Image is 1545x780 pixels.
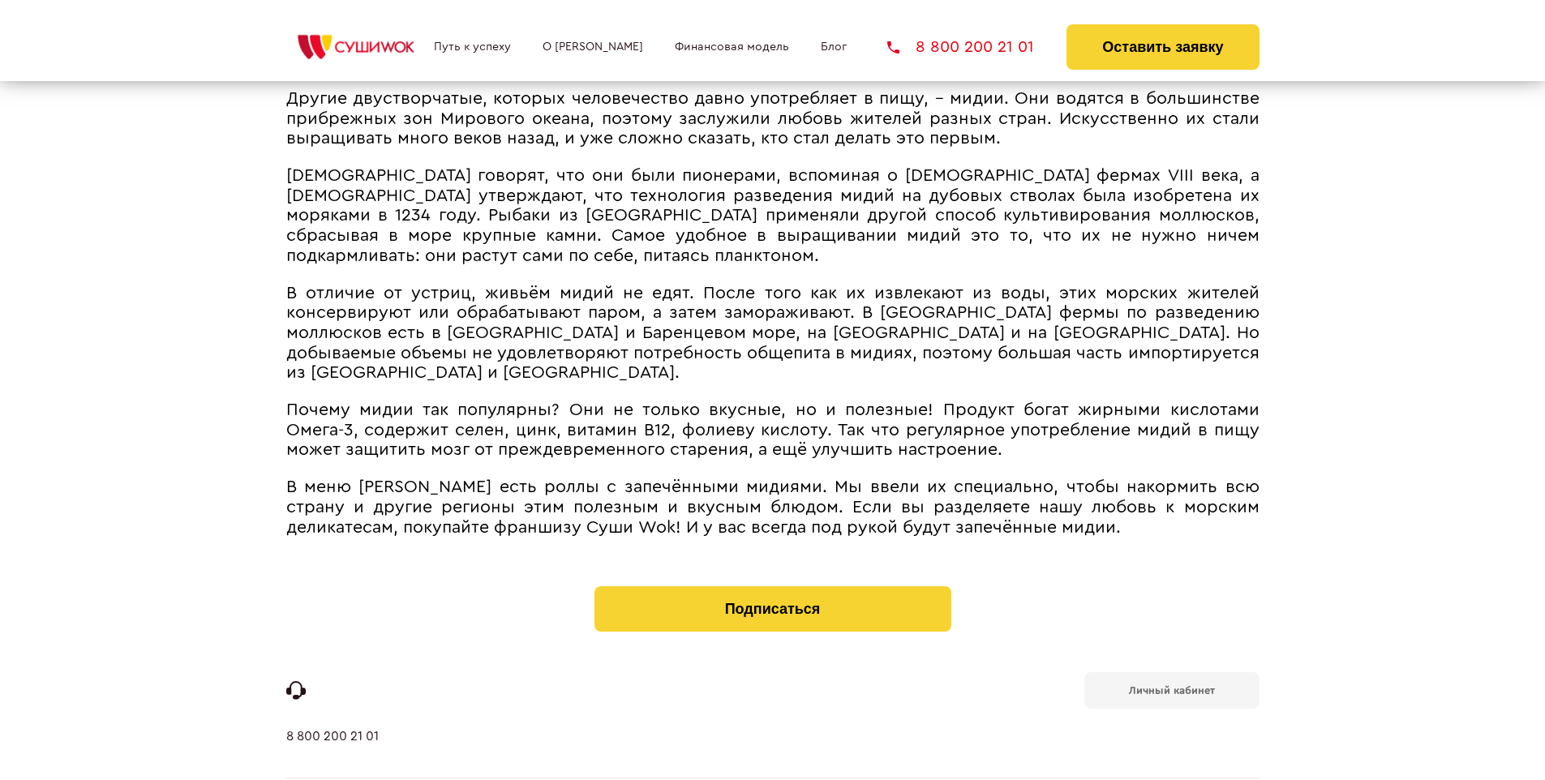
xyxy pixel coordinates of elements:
a: Блог [821,41,847,54]
a: Личный кабинет [1084,672,1260,709]
a: Финансовая модель [675,41,789,54]
a: 8 800 200 21 01 [887,39,1034,55]
button: Подписаться [594,586,951,632]
a: Путь к успеху [434,41,511,54]
span: [DEMOGRAPHIC_DATA] говорят, что они были пионерами, вспоминая о [DEMOGRAPHIC_DATA] фермах VIII ве... [286,167,1260,264]
span: Почему мидии так популярны? Они не только вкусные, но и полезные! Продукт богат жирными кислотами... [286,401,1260,458]
span: В отличие от устриц, живьём мидий не едят. После того как их извлекают из воды, этих морских жите... [286,285,1260,381]
button: Оставить заявку [1066,24,1259,70]
a: 8 800 200 21 01 [286,729,379,778]
a: О [PERSON_NAME] [543,41,643,54]
span: 8 800 200 21 01 [916,39,1034,55]
b: Личный кабинет [1129,685,1215,696]
span: Другие двустворчатые, которых человечество давно употребляет в пищу, – мидии. Они водятся в больш... [286,90,1260,147]
span: В меню [PERSON_NAME] есть роллы с запечёнными мидиями. Мы ввели их специально, чтобы накормить вс... [286,478,1260,535]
